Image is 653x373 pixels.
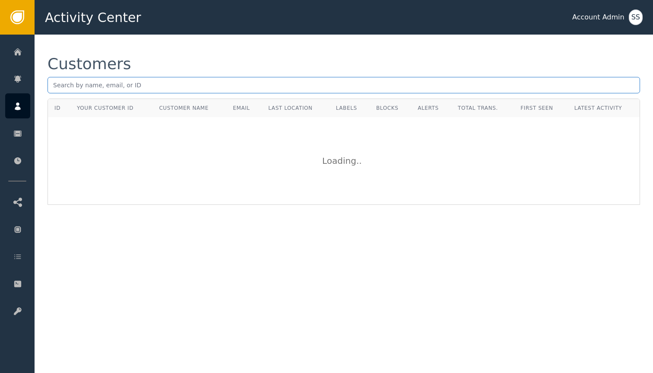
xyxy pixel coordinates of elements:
[418,104,445,112] div: Alerts
[574,104,633,112] div: Latest Activity
[322,154,365,167] div: Loading ..
[520,104,561,112] div: First Seen
[54,104,60,112] div: ID
[376,104,405,112] div: Blocks
[336,104,363,112] div: Labels
[572,12,624,22] div: Account Admin
[77,104,133,112] div: Your Customer ID
[48,56,131,72] div: Customers
[45,8,141,27] span: Activity Center
[159,104,220,112] div: Customer Name
[458,104,507,112] div: Total Trans.
[268,104,323,112] div: Last Location
[233,104,255,112] div: Email
[629,10,643,25] button: SS
[48,77,640,93] input: Search by name, email, or ID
